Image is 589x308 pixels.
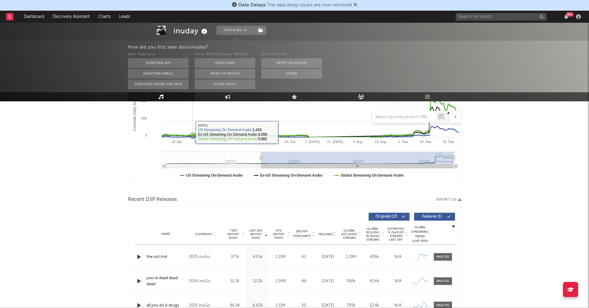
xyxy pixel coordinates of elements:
span: Data Delays [238,3,266,8]
button: Other [261,69,322,79]
button: Tracking [216,26,254,35]
div: N/A [388,254,408,260]
span: 7 Day Spotify Plays [225,229,241,240]
text: 1. Sep [398,140,408,144]
div: Name [146,232,186,236]
span: Copyright [195,232,213,236]
a: Dashboard [19,11,49,23]
button: Sodatone App [128,58,189,68]
span: Features ( 1 ) [418,215,446,218]
text: 14. Apr [171,140,182,144]
button: On My Own [195,58,255,68]
span: Last Day Spotify Plays [248,229,264,240]
text: 4. Aug [353,140,362,144]
div: Other Sources [261,51,322,58]
div: 99 + [566,12,574,17]
text: 18. Aug [375,140,386,144]
text: 26. May [239,140,251,144]
span: Global Rolling 7D Audio Streams [364,227,381,242]
span: Estimated % Playlist Streams Last Day [388,227,404,242]
a: Discovery Assistant [49,11,94,23]
button: Export CSV [436,198,461,201]
text: Luminate Daily Streams [132,92,136,131]
a: Charts [94,11,115,23]
div: 2025 inuGo [189,253,222,261]
div: Other A&R Discovery Methods [195,51,255,58]
button: Sodatone Snowflake Data [128,80,189,89]
span: : The data delay issues are now resolved [238,3,352,8]
div: With Sodatone [128,51,189,58]
text: Ex-US Streaming On-Demand Audio [260,173,322,178]
div: 1.24M [271,278,290,284]
div: 62 [293,254,315,260]
button: 99+ [564,14,568,19]
span: ATD Spotify Plays [271,229,287,240]
div: 377k [225,254,245,260]
div: 168k [341,278,361,284]
text: 21. [DATE] [327,140,343,144]
div: 12.2k [248,278,268,284]
span: Released [319,232,333,236]
div: 41.6k [364,278,385,284]
a: you're dead dead dead [146,275,186,287]
text: 7. [DATE] [305,140,320,144]
input: Search for artists [456,13,547,21]
div: 43.5k [248,254,268,260]
div: 2024 inuGo [189,278,222,285]
div: [DATE] [318,254,338,260]
div: inuday [173,26,209,36]
div: 51.2k [225,278,245,284]
svg: Luminate Daily Consumption [128,62,461,184]
span: Spotify Popularity [293,229,311,239]
div: Global Streaming Trend (Last 60D) [411,225,429,243]
text: 15. Sep [420,140,431,144]
span: Global ATD Audio Streams [341,229,358,240]
div: N/A [388,278,408,284]
span: Originals ( 17 ) [373,215,400,218]
a: Leads [115,11,134,23]
text: 0 [145,134,147,137]
button: Word Of Mouth [195,69,255,79]
span: Dismiss [353,3,357,8]
div: 1.15M [271,254,290,260]
text: 9. Jun [263,140,272,144]
button: Originals(17) [369,213,410,221]
text: US Streaming On-Demand Audio [186,173,243,178]
input: Search by song name or URL [372,115,436,120]
text: 28. Apr [194,140,205,144]
div: 1.29M [341,254,361,260]
span: Recent DSP Releases [128,196,177,203]
div: 439k [364,254,385,260]
button: Artist on Roster [261,58,322,68]
text: 29. Sep [443,140,454,144]
button: Features(1) [414,213,455,221]
button: Sodatone Emails [128,69,189,79]
text: Global Streaming On-Demand Audio [340,173,403,178]
text: 12. May [216,140,228,144]
a: the rot//rot [146,254,186,260]
div: 48 [293,278,315,284]
text: 23. Jun [284,140,295,144]
div: [DATE] [318,278,338,284]
button: Other Tools [195,80,255,89]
